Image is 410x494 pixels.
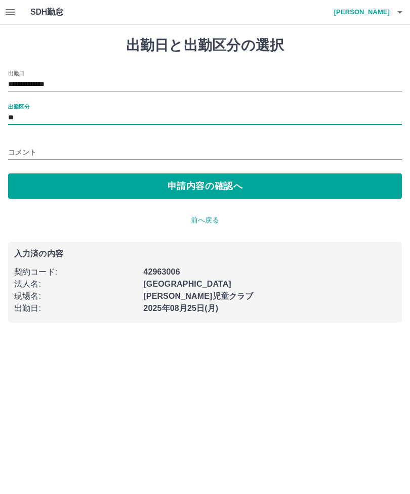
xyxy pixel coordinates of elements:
[143,304,218,312] b: 2025年08月25日(月)
[8,69,24,77] label: 出勤日
[14,266,137,278] p: 契約コード :
[8,103,29,110] label: 出勤区分
[143,267,180,276] b: 42963006
[14,302,137,315] p: 出勤日 :
[14,290,137,302] p: 現場名 :
[14,278,137,290] p: 法人名 :
[8,37,402,54] h1: 出勤日と出勤区分の選択
[8,173,402,199] button: 申請内容の確認へ
[14,250,396,258] p: 入力済の内容
[143,280,231,288] b: [GEOGRAPHIC_DATA]
[143,292,253,300] b: [PERSON_NAME]児童クラブ
[8,215,402,226] p: 前へ戻る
